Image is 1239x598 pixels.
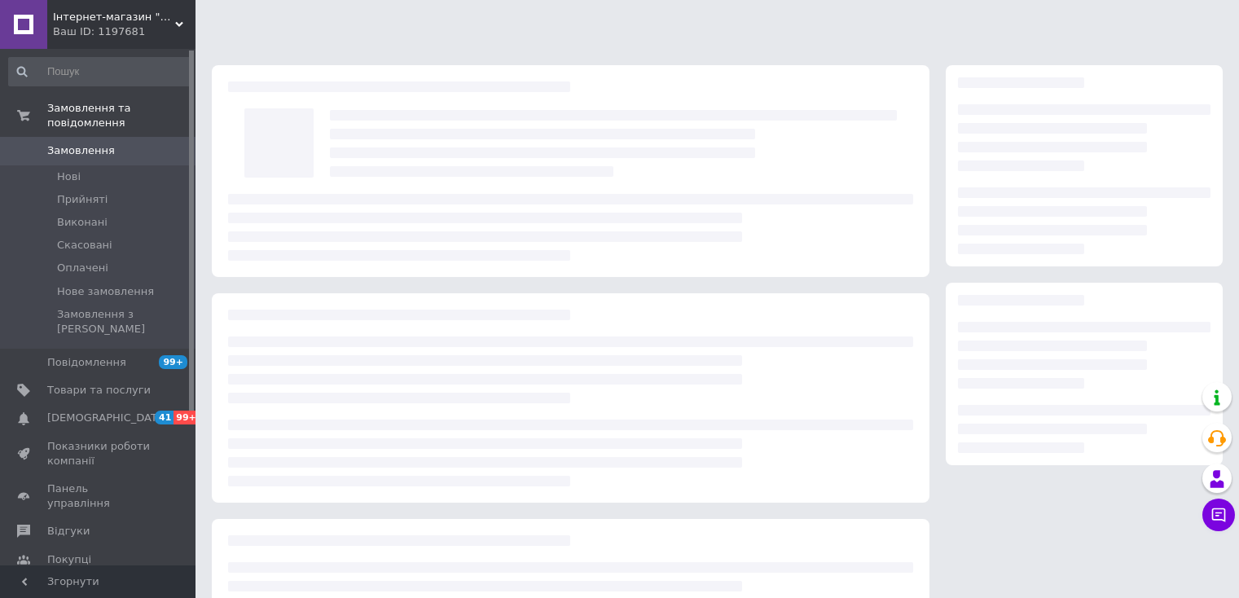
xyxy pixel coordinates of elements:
[57,307,191,336] span: Замовлення з [PERSON_NAME]
[53,10,175,24] span: Інтернет-магазин "ЗАКУПИСЬ"
[1202,499,1235,531] button: Чат з покупцем
[8,57,192,86] input: Пошук
[53,24,196,39] div: Ваш ID: 1197681
[47,383,151,398] span: Товари та послуги
[155,411,174,424] span: 41
[57,238,112,253] span: Скасовані
[47,355,126,370] span: Повідомлення
[57,215,108,230] span: Виконані
[174,411,200,424] span: 99+
[47,439,151,468] span: Показники роботи компанії
[57,192,108,207] span: Прийняті
[159,355,187,369] span: 99+
[47,552,91,567] span: Покупці
[47,143,115,158] span: Замовлення
[47,101,196,130] span: Замовлення та повідомлення
[57,284,154,299] span: Нове замовлення
[47,524,90,539] span: Відгуки
[47,481,151,511] span: Панель управління
[57,261,108,275] span: Оплачені
[57,169,81,184] span: Нові
[47,411,168,425] span: [DEMOGRAPHIC_DATA]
